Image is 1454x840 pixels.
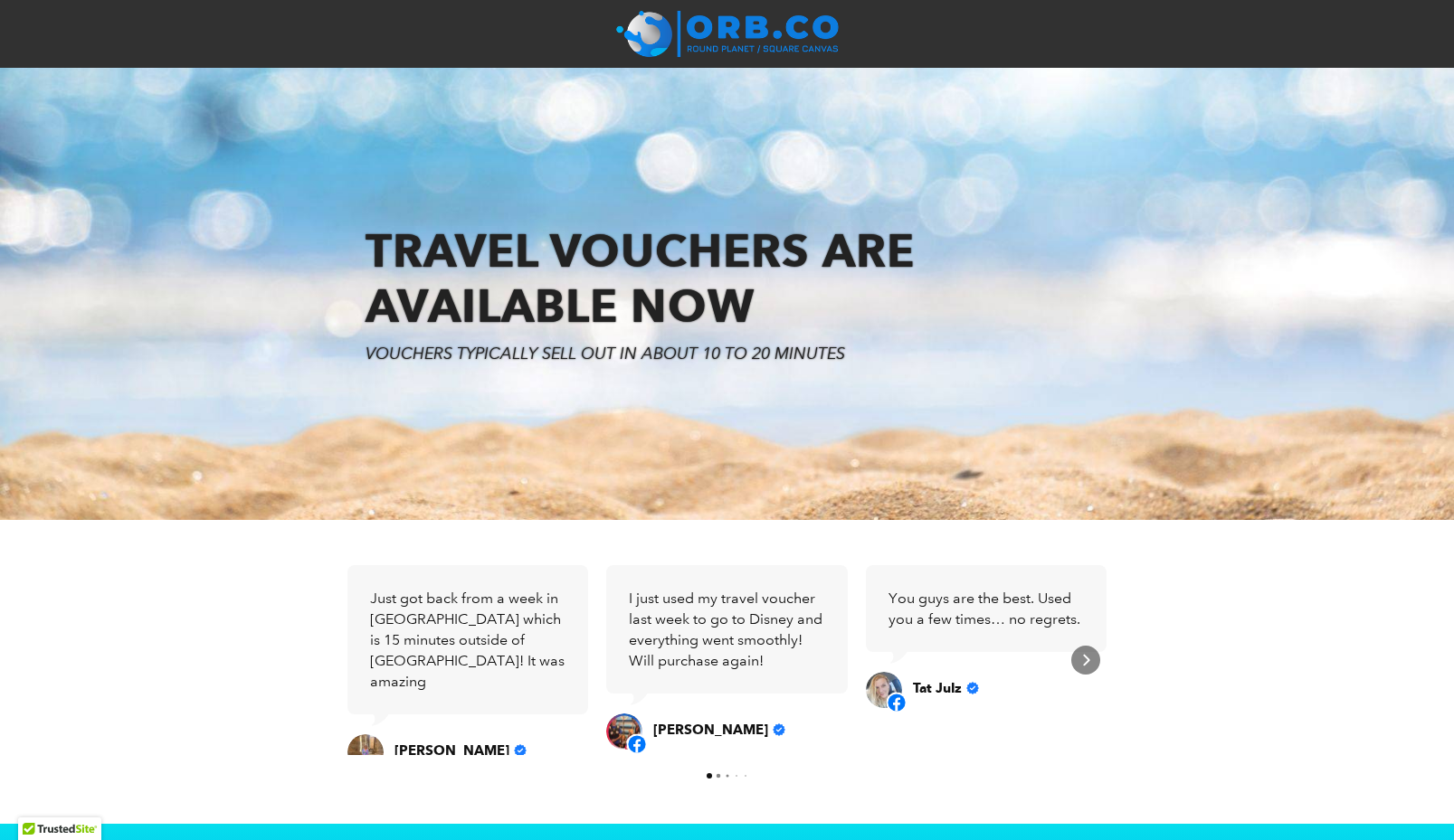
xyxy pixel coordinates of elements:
div: Verified Customer [966,682,979,694]
div: Next [1071,646,1100,675]
a: Review by Brittany Paradise [394,742,527,759]
span: [PERSON_NAME] [394,742,509,759]
img: Brittany Paradise [347,734,384,770]
span: I just used my travel voucher last week to go to Disney and everything went smoothly! Will purcha... [629,590,822,669]
div: Verified Customer [514,744,527,757]
h1: TRAVEL VOUCHERS ARE AVAILABLE NOW [366,223,1089,334]
a: View on Facebook [347,734,384,770]
div: Verified Customer [773,723,785,736]
div: Carousel [347,565,1107,755]
a: View on Facebook [866,672,902,708]
a: Review by Tat Julz [913,680,979,696]
a: Review by Jessica Shultz Duran [653,722,785,738]
img: Tat Julz [866,672,902,708]
img: Jessica Shultz Duran [606,713,642,750]
span: [PERSON_NAME] [653,722,768,738]
span: Tat Julz [913,680,962,696]
div: Previous [355,646,384,675]
span: Just got back from a week in [GEOGRAPHIC_DATA] which is 15 minutes outside of [GEOGRAPHIC_DATA]! ... [370,590,565,690]
a: View on Facebook [606,713,642,750]
em: VOUCHERS TYPICALLY SELL OUT IN ABOUT 10 TO 20 MINUTES [366,344,845,363]
span: You guys are the best. Used you a few times… no regrets. [889,590,1080,628]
